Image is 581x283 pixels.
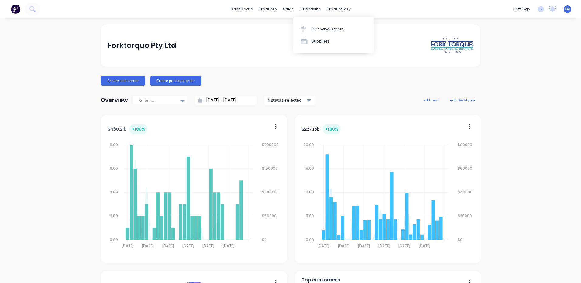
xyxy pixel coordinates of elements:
[338,243,350,248] tspan: [DATE]
[293,35,374,47] a: Suppliers
[109,189,118,195] tspan: 4.00
[110,142,118,147] tspan: 8.00
[110,237,118,242] tspan: 0.00
[358,243,370,248] tspan: [DATE]
[150,76,201,86] button: Create purchase order
[419,243,431,248] tspan: [DATE]
[458,237,463,242] tspan: $0
[431,37,473,54] img: Forktorque Pty Ltd
[262,213,277,219] tspan: $50000
[223,243,235,248] tspan: [DATE]
[398,243,410,248] tspan: [DATE]
[510,5,533,14] div: settings
[304,142,314,147] tspan: 20.00
[110,213,118,219] tspan: 2.00
[293,23,374,35] a: Purchase Orders
[228,5,256,14] a: dashboard
[108,124,147,134] div: $ 480.21k
[280,5,297,14] div: sales
[262,166,278,171] tspan: $150000
[458,142,473,147] tspan: $80000
[304,189,314,195] tspan: 10.00
[311,26,344,32] div: Purchase Orders
[323,124,341,134] div: + 100 %
[262,237,267,242] tspan: $0
[267,97,306,103] div: 4 status selected
[324,5,354,14] div: productivity
[301,124,341,134] div: $ 227.15k
[458,166,473,171] tspan: $60000
[101,76,145,86] button: Create sales order
[11,5,20,14] img: Factory
[129,124,147,134] div: + 100 %
[458,213,472,219] tspan: $20000
[122,243,133,248] tspan: [DATE]
[378,243,390,248] tspan: [DATE]
[311,39,330,44] div: Suppliers
[108,39,176,52] div: Forktorque Pty Ltd
[262,142,279,147] tspan: $200000
[142,243,154,248] tspan: [DATE]
[162,243,174,248] tspan: [DATE]
[101,94,128,106] div: Overview
[565,6,570,12] span: KM
[297,5,324,14] div: purchasing
[318,243,329,248] tspan: [DATE]
[256,5,280,14] div: products
[306,213,314,219] tspan: 5.00
[306,237,314,242] tspan: 0.00
[110,166,118,171] tspan: 6.00
[264,96,316,105] button: 4 status selected
[446,96,480,104] button: edit dashboard
[182,243,194,248] tspan: [DATE]
[202,243,214,248] tspan: [DATE]
[420,96,442,104] button: add card
[458,189,473,195] tspan: $40000
[304,166,314,171] tspan: 15.00
[262,189,278,195] tspan: $100000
